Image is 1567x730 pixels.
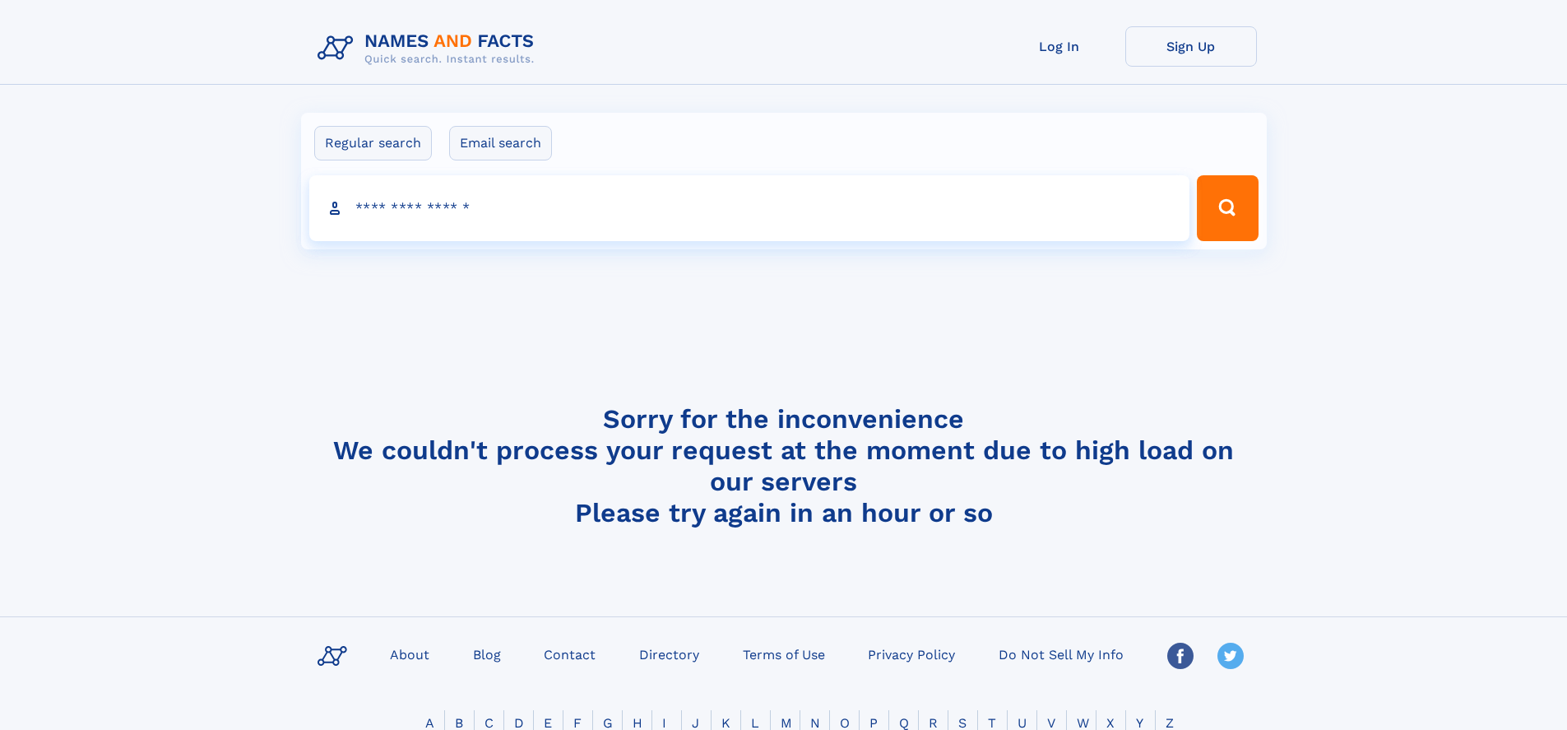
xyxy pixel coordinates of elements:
a: Do Not Sell My Info [992,642,1130,666]
a: About [383,642,436,666]
button: Search Button [1197,175,1258,241]
img: Twitter [1217,643,1244,669]
a: Blog [466,642,508,666]
a: Directory [633,642,706,666]
input: search input [309,175,1190,241]
a: Contact [537,642,602,666]
img: Facebook [1167,643,1194,669]
a: Log In [994,26,1125,67]
label: Email search [449,126,552,160]
img: Logo Names and Facts [311,26,548,71]
a: Sign Up [1125,26,1257,67]
a: Terms of Use [736,642,832,666]
label: Regular search [314,126,432,160]
h4: Sorry for the inconvenience We couldn't process your request at the moment due to high load on ou... [311,403,1257,528]
a: Privacy Policy [861,642,962,666]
